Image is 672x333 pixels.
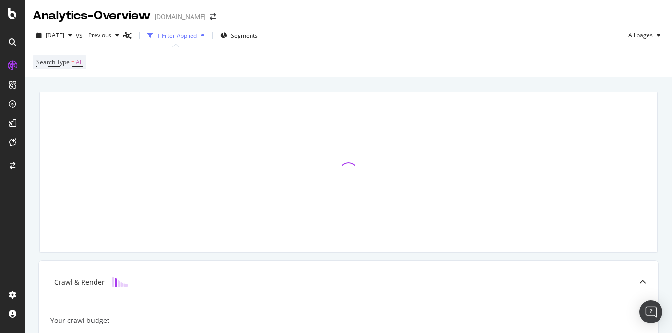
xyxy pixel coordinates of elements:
[624,28,664,43] button: All pages
[50,316,109,325] div: Your crawl budget
[46,31,64,39] span: 2025 Aug. 5th
[144,28,208,43] button: 1 Filter Applied
[33,28,76,43] button: [DATE]
[112,277,128,287] img: block-icon
[33,8,151,24] div: Analytics - Overview
[157,32,197,40] div: 1 Filter Applied
[54,277,105,287] div: Crawl & Render
[36,58,70,66] span: Search Type
[639,300,662,323] div: Open Intercom Messenger
[155,12,206,22] div: [DOMAIN_NAME]
[84,31,111,39] span: Previous
[210,13,216,20] div: arrow-right-arrow-left
[71,58,74,66] span: =
[624,31,653,39] span: All pages
[231,32,258,40] span: Segments
[216,28,262,43] button: Segments
[76,56,83,69] span: All
[76,31,84,40] span: vs
[84,28,123,43] button: Previous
